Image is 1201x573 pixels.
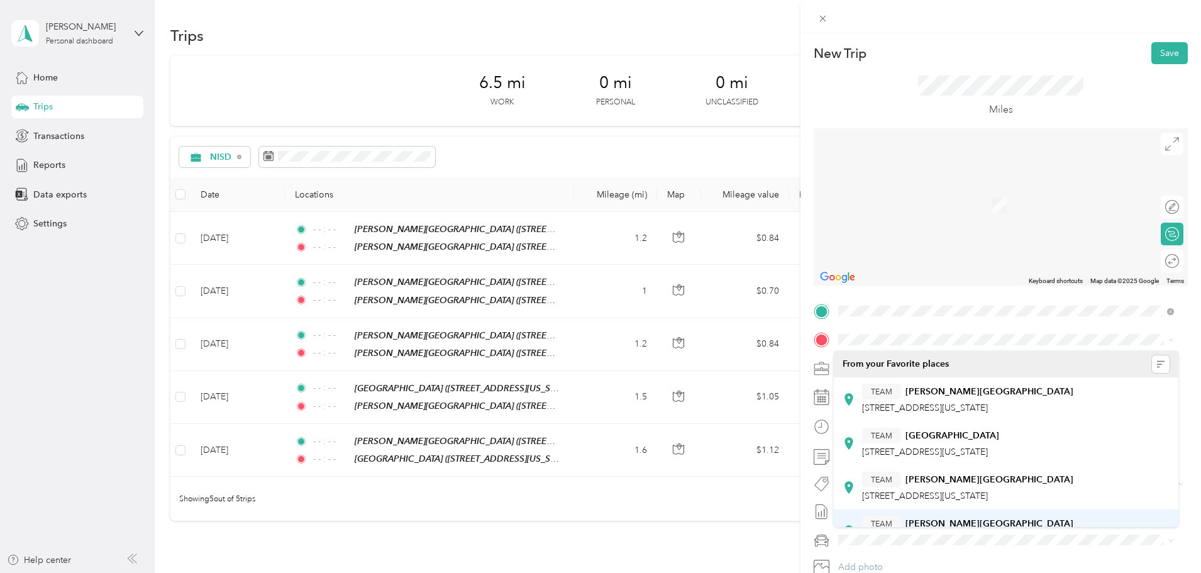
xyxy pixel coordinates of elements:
span: TEAM [871,430,892,442]
img: Google [817,269,858,286]
a: Open this area in Google Maps (opens a new window) [817,269,858,286]
span: [STREET_ADDRESS][US_STATE] [862,491,988,501]
span: From your Favorite places [843,359,949,370]
span: [STREET_ADDRESS][US_STATE] [862,447,988,457]
strong: [PERSON_NAME][GEOGRAPHIC_DATA] [905,386,1073,398]
strong: [PERSON_NAME][GEOGRAPHIC_DATA] [905,474,1073,486]
strong: [PERSON_NAME][GEOGRAPHIC_DATA] [905,518,1073,530]
span: Map data ©2025 Google [1090,277,1159,284]
button: TEAM [862,384,901,399]
button: Keyboard shortcuts [1029,277,1083,286]
p: Miles [989,102,1013,118]
strong: [GEOGRAPHIC_DATA] [905,430,999,442]
button: TEAM [862,516,901,531]
button: Save [1151,42,1188,64]
span: TEAM [871,474,892,486]
p: New Trip [814,45,866,62]
span: [STREET_ADDRESS][US_STATE] [862,403,988,413]
span: TEAM [871,518,892,530]
button: TEAM [862,472,901,487]
span: TEAM [871,386,892,398]
iframe: Everlance-gr Chat Button Frame [1131,503,1201,573]
button: TEAM [862,428,901,443]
